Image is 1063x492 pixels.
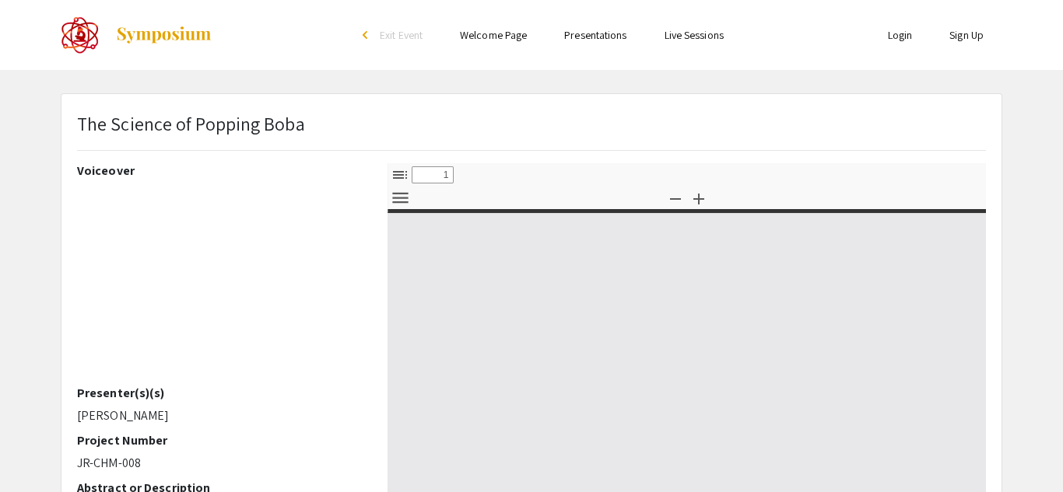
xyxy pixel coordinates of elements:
[387,187,413,209] button: Tools
[115,26,212,44] img: Symposium by ForagerOne
[380,28,423,42] span: Exit Event
[77,163,364,178] h2: Voiceover
[949,28,984,42] a: Sign Up
[412,166,454,183] input: Page
[61,16,212,54] a: The 2022 CoorsTek Denver Metro Regional Science and Engineering Fair
[460,28,527,42] a: Welcome Page
[77,110,305,138] p: The Science of Popping Boba
[77,433,364,448] h2: Project Number
[564,28,626,42] a: Presentations
[387,163,413,186] button: Toggle Sidebar
[77,454,364,473] p: JR-CHM-008
[665,28,724,42] a: Live Sessions
[363,30,372,40] div: arrow_back_ios
[686,187,712,209] button: Zoom In
[662,187,689,209] button: Zoom Out
[77,407,364,425] p: [PERSON_NAME]
[77,386,364,400] h2: Presenter(s)(s)
[61,16,100,54] img: The 2022 CoorsTek Denver Metro Regional Science and Engineering Fair
[888,28,913,42] a: Login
